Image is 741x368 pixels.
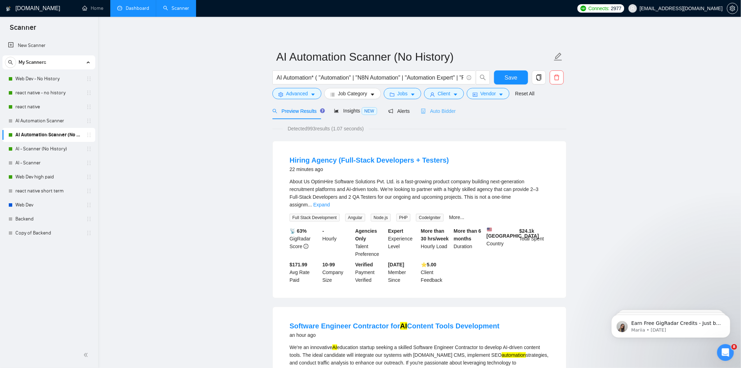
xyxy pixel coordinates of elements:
div: Payment Verified [354,261,387,284]
a: react native - no history [15,86,82,100]
b: $171.99 [290,262,307,267]
span: CodeIgniter [416,214,443,222]
span: caret-down [499,92,504,97]
a: homeHome [82,5,103,11]
span: caret-down [311,92,316,97]
a: Web Dev [15,198,82,212]
button: delete [550,70,564,84]
span: setting [278,92,283,97]
button: userClientcaret-down [424,88,464,99]
a: searchScanner [163,5,189,11]
span: search [5,60,16,65]
span: holder [86,160,92,166]
span: holder [86,216,92,222]
span: holder [86,202,92,208]
span: holder [86,76,92,82]
b: ⭐️ 5.00 [421,262,436,267]
span: Auto Bidder [421,108,456,114]
span: holder [86,174,92,180]
a: AI Automation Scanner [15,114,82,128]
a: AI Automation Scanner (No History) [15,128,82,142]
span: info-circle [304,244,309,249]
span: Detected 993 results (1.07 seconds) [283,125,369,132]
div: Talent Preference [354,227,387,258]
span: holder [86,104,92,110]
div: GigRadar Score [288,227,321,258]
div: Hourly Load [420,227,452,258]
span: Vendor [480,90,496,97]
div: Experience Level [387,227,420,258]
input: Scanner name... [276,48,552,66]
span: caret-down [370,92,375,97]
button: folderJobscaret-down [384,88,422,99]
b: [DATE] [388,262,404,267]
span: user [630,6,635,11]
span: Connects: [588,5,609,12]
div: Client Feedback [420,261,452,284]
span: 8 [732,344,737,350]
span: idcard [473,92,478,97]
span: notification [388,109,393,114]
div: Tooltip anchor [319,108,326,114]
a: react native short term [15,184,82,198]
span: Client [438,90,450,97]
span: My Scanners [19,55,46,69]
span: holder [86,146,92,152]
button: search [5,57,16,68]
span: Preview Results [272,108,323,114]
b: 📡 63% [290,228,307,234]
button: setting [727,3,738,14]
span: Job Category [338,90,367,97]
span: holder [86,118,92,124]
iframe: Intercom live chat [717,344,734,361]
mark: AI [332,345,337,350]
a: dashboardDashboard [117,5,149,11]
div: an hour ago [290,331,500,339]
span: Alerts [388,108,410,114]
span: area-chart [334,108,339,113]
b: $ 24.1k [519,228,534,234]
span: ... [308,202,312,207]
mark: automation [502,352,526,358]
mark: AI [400,322,407,330]
b: Verified [355,262,373,267]
b: Expert [388,228,403,234]
div: Member Since [387,261,420,284]
span: double-left [83,352,90,359]
span: delete [550,74,563,81]
b: More than 6 months [454,228,482,241]
span: NEW [362,107,377,115]
span: copy [532,74,546,81]
button: idcardVendorcaret-down [467,88,510,99]
button: Save [494,70,528,84]
b: 10-99 [323,262,335,267]
span: user [430,92,435,97]
span: search [476,74,490,81]
span: info-circle [467,75,471,80]
a: react native [15,100,82,114]
div: Avg Rate Paid [288,261,321,284]
a: Copy of Backend [15,226,82,240]
button: barsJob Categorycaret-down [324,88,381,99]
b: More than 30 hrs/week [421,228,449,241]
span: Node.js [371,214,391,222]
a: New Scanner [8,39,90,53]
div: Total Spent [518,227,551,258]
a: setting [727,6,738,11]
span: folder [390,92,395,97]
span: 2977 [611,5,622,12]
span: Save [505,73,517,82]
div: Duration [452,227,485,258]
b: Agencies Only [355,228,377,241]
img: 🇺🇸 [487,227,492,232]
div: Company Size [321,261,354,284]
div: Country [485,227,518,258]
span: caret-down [410,92,415,97]
a: Web Dev - No History [15,72,82,86]
a: Software Engineer Contractor forAIContent Tools Development [290,322,500,330]
span: Insights [334,108,377,114]
span: PHP [396,214,411,222]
